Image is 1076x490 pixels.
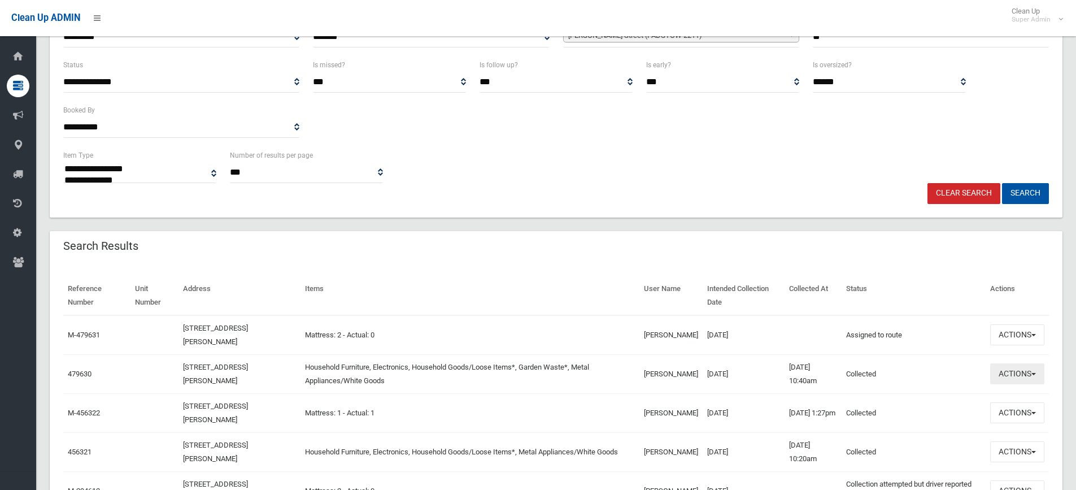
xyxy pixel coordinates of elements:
[639,315,703,355] td: [PERSON_NAME]
[68,370,92,378] a: 479630
[842,393,986,432] td: Collected
[68,331,100,339] a: M-479631
[11,12,80,23] span: Clean Up ADMIN
[130,276,178,315] th: Unit Number
[178,276,300,315] th: Address
[639,354,703,393] td: [PERSON_NAME]
[703,315,785,355] td: [DATE]
[990,324,1044,345] button: Actions
[313,59,345,71] label: Is missed?
[63,104,95,116] label: Booked By
[703,432,785,471] td: [DATE]
[300,432,639,471] td: Household Furniture, Electronics, Household Goods/Loose Items*, Metal Appliances/White Goods
[183,363,248,385] a: [STREET_ADDRESS][PERSON_NAME]
[639,276,703,315] th: User Name
[1012,15,1051,24] small: Super Admin
[785,276,842,315] th: Collected At
[63,149,93,162] label: Item Type
[300,354,639,393] td: Household Furniture, Electronics, Household Goods/Loose Items*, Garden Waste*, Metal Appliances/W...
[1002,183,1049,204] button: Search
[68,448,92,456] a: 456321
[63,276,130,315] th: Reference Number
[986,276,1049,315] th: Actions
[50,235,152,257] header: Search Results
[480,59,518,71] label: Is follow up?
[813,59,852,71] label: Is oversized?
[183,324,248,346] a: [STREET_ADDRESS][PERSON_NAME]
[785,432,842,471] td: [DATE] 10:20am
[639,393,703,432] td: [PERSON_NAME]
[183,402,248,424] a: [STREET_ADDRESS][PERSON_NAME]
[990,363,1044,384] button: Actions
[842,354,986,393] td: Collected
[703,354,785,393] td: [DATE]
[639,432,703,471] td: [PERSON_NAME]
[842,276,986,315] th: Status
[68,409,100,417] a: M-456322
[703,393,785,432] td: [DATE]
[646,59,671,71] label: Is early?
[842,315,986,355] td: Assigned to route
[990,441,1044,462] button: Actions
[785,354,842,393] td: [DATE] 10:40am
[300,276,639,315] th: Items
[927,183,1000,204] a: Clear Search
[300,393,639,432] td: Mattress: 1 - Actual: 1
[63,59,83,71] label: Status
[842,432,986,471] td: Collected
[300,315,639,355] td: Mattress: 2 - Actual: 0
[1006,7,1062,24] span: Clean Up
[785,393,842,432] td: [DATE] 1:27pm
[703,276,785,315] th: Intended Collection Date
[183,441,248,463] a: [STREET_ADDRESS][PERSON_NAME]
[990,402,1044,423] button: Actions
[230,149,313,162] label: Number of results per page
